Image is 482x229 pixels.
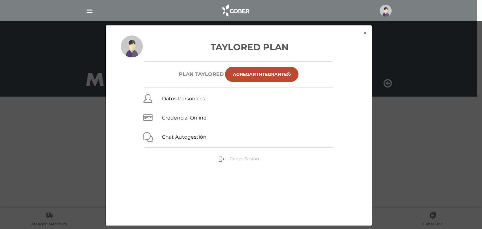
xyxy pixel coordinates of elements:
[121,40,357,54] h3: Taylored Plan
[358,25,372,41] button: ×
[218,156,259,161] a: Cerrar Sesión
[219,3,252,18] img: logo_cober_home-white.png
[380,5,392,17] img: profile-placeholder.svg
[86,7,94,15] img: Cober_menu-lines-white.svg
[225,67,298,82] a: Agregar Integrante
[121,35,143,57] img: profile-placeholder.svg
[162,96,205,102] a: Datos Personales
[218,156,225,162] img: sign-out.png
[162,134,206,140] a: Chat Autogestión
[230,156,259,162] span: Cerrar Sesión
[162,115,206,121] a: Credencial Online
[179,71,224,77] h6: Plan TAYLORED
